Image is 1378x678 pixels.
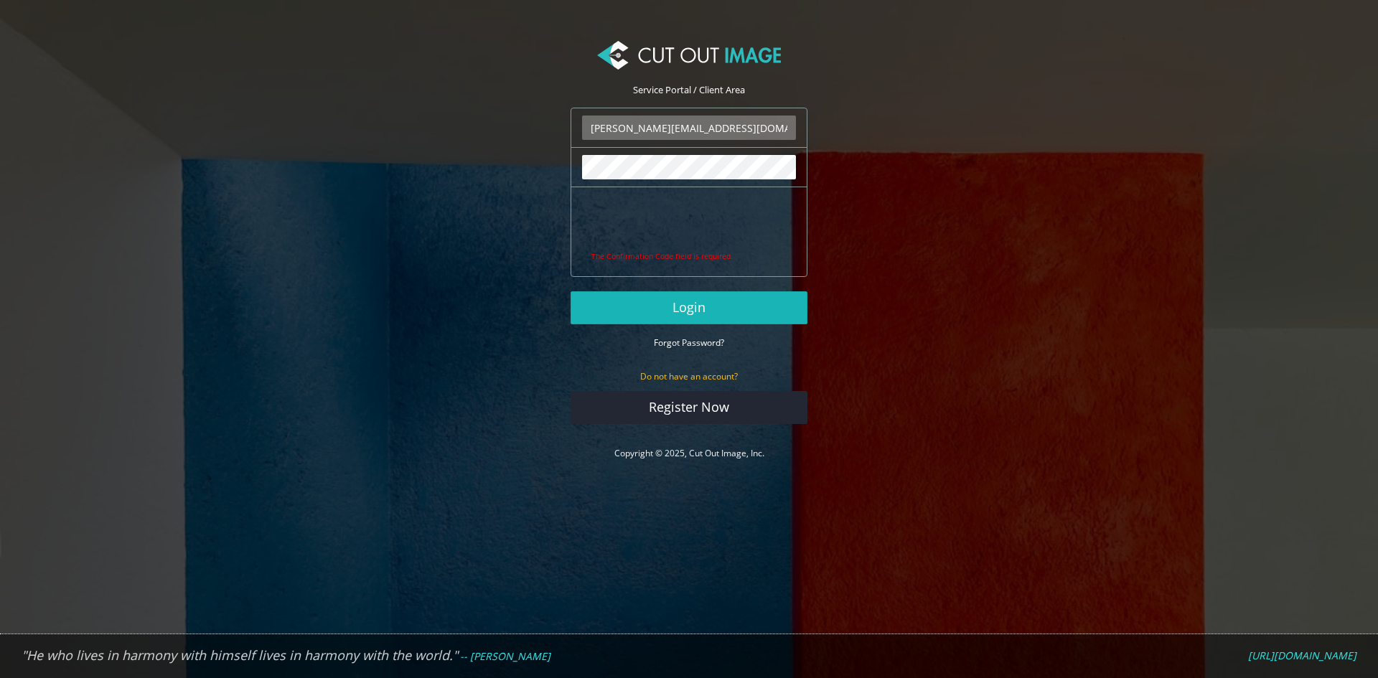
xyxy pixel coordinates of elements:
[633,83,745,96] span: Service Portal / Client Area
[582,194,800,250] iframe: reCAPTCHA
[614,447,764,459] a: Copyright © 2025, Cut Out Image, Inc.
[591,250,796,262] p: The Confirmation Code field is required.
[460,649,550,663] em: -- [PERSON_NAME]
[597,41,781,70] img: Cut Out Image
[640,370,738,382] small: Do not have an account?
[654,336,724,349] a: Forgot Password?
[571,391,807,424] a: Register Now
[582,116,796,140] input: Email Address
[22,646,458,664] em: "He who lives in harmony with himself lives in harmony with the world."
[571,291,807,324] button: Login
[654,336,724,349] small: Forgot Password?
[1248,649,1356,662] a: [URL][DOMAIN_NAME]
